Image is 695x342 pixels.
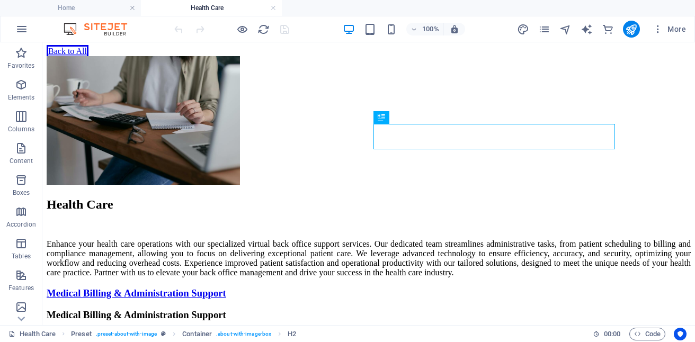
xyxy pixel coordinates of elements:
span: Click to select. Double-click to edit [71,328,92,340]
button: 100% [406,23,444,35]
button: pages [538,23,551,35]
span: 00 00 [604,328,620,340]
span: Code [634,328,661,340]
h6: Session time [593,328,621,340]
span: Click to select. Double-click to edit [288,328,296,340]
i: AI Writer [581,23,593,35]
p: Features [8,284,34,292]
button: publish [623,21,640,38]
i: Pages (Ctrl+Alt+S) [538,23,550,35]
i: Commerce [602,23,614,35]
span: . preset-about-with-image [96,328,157,340]
p: Favorites [7,61,34,70]
i: This element is a customizable preset [161,331,166,337]
span: : [611,330,613,338]
p: Content [10,157,33,165]
span: More [653,24,686,34]
p: Accordion [6,220,36,229]
h6: 100% [422,23,439,35]
p: Boxes [13,188,30,197]
button: reload [257,23,270,35]
button: text_generator [581,23,593,35]
h4: Health Care [141,2,282,14]
i: On resize automatically adjust zoom level to fit chosen device. [450,24,459,34]
button: commerce [602,23,614,35]
a: Click to cancel selection. Double-click to open Pages [8,328,56,340]
button: Usercentrics [674,328,687,340]
nav: breadcrumb [71,328,296,340]
p: Tables [12,252,31,260]
button: design [517,23,530,35]
i: Reload page [257,23,270,35]
p: Elements [8,93,35,102]
img: Editor Logo [61,23,140,35]
button: More [648,21,690,38]
button: Click here to leave preview mode and continue editing [236,23,248,35]
span: Click to select. Double-click to edit [182,328,212,340]
a: Trigger 1 [4,245,648,257]
button: Code [629,328,665,340]
i: Publish [625,23,637,35]
p: Columns [8,125,34,133]
button: navigator [559,23,572,35]
span: . about-with-image-box [216,328,271,340]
